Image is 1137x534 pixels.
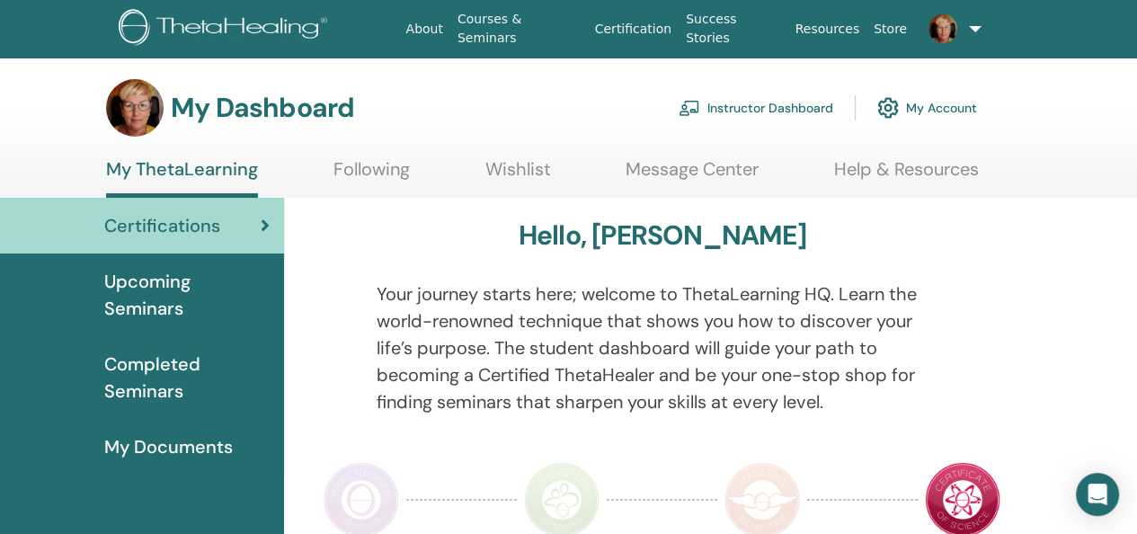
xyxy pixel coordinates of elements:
a: Resources [788,13,867,46]
div: Open Intercom Messenger [1076,473,1119,516]
a: My ThetaLearning [106,158,258,198]
a: Message Center [626,158,759,193]
a: Success Stories [679,3,787,55]
p: Your journey starts here; welcome to ThetaLearning HQ. Learn the world-renowned technique that sh... [377,280,948,415]
img: cog.svg [877,93,899,123]
a: Certification [588,13,679,46]
img: default.jpg [106,79,164,137]
a: My Account [877,88,977,128]
a: Following [333,158,410,193]
a: Help & Resources [834,158,979,193]
span: Certifications [104,212,220,239]
a: About [399,13,450,46]
img: chalkboard-teacher.svg [679,100,700,116]
span: My Documents [104,433,233,460]
a: Instructor Dashboard [679,88,833,128]
a: Wishlist [485,158,551,193]
a: Courses & Seminars [450,3,588,55]
h3: My Dashboard [171,92,354,124]
img: default.jpg [928,14,957,43]
h3: Hello, [PERSON_NAME] [519,219,806,252]
span: Completed Seminars [104,351,270,405]
img: logo.png [119,9,333,49]
a: Store [866,13,914,46]
span: Upcoming Seminars [104,268,270,322]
